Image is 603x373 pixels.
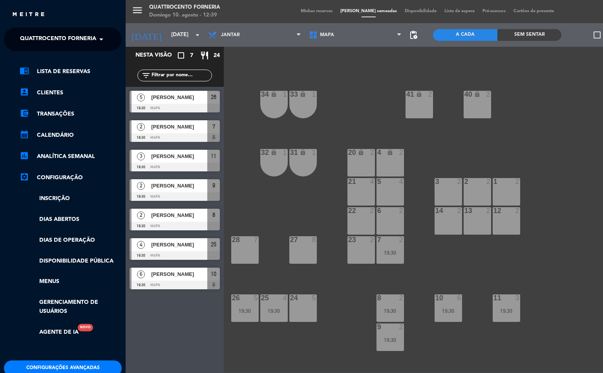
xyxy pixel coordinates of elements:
[20,194,122,203] a: Inscrição
[409,30,418,40] span: pending_actions
[151,71,212,80] input: Filtrar por nome...
[20,109,122,119] a: account_balance_walletTransações
[20,152,122,161] a: assessmentANALÍTICA SEMANAL
[214,51,220,60] span: 24
[137,182,145,190] span: 2
[137,123,145,131] span: 2
[141,71,151,80] i: filter_list
[20,236,122,245] a: Dias de Operação
[151,270,207,278] span: [PERSON_NAME]
[212,210,215,220] span: 8
[151,93,207,101] span: [PERSON_NAME]
[137,94,145,101] span: 5
[151,211,207,219] span: [PERSON_NAME]
[20,298,122,316] a: Gerenciamento de usuários
[20,130,122,140] a: calendar_monthCalendário
[20,172,29,182] i: settings_applications
[211,269,216,279] span: 10
[212,181,215,190] span: 9
[211,240,216,249] span: 25
[151,123,207,131] span: [PERSON_NAME]
[20,108,29,118] i: account_balance_wallet
[20,87,29,97] i: account_box
[200,51,209,60] i: restaurant
[137,270,145,278] span: 6
[212,122,215,131] span: 7
[12,12,45,18] img: MEITRE
[190,51,193,60] span: 7
[20,31,96,48] span: Quattrocento Forneria
[211,92,216,102] span: 26
[211,151,216,161] span: 11
[20,151,29,160] i: assessment
[20,215,122,224] a: Dias abertos
[151,241,207,249] span: [PERSON_NAME]
[130,51,182,60] div: Nesta visão
[20,173,122,182] a: Configuração
[20,67,122,76] a: chrome_reader_modeLista de Reservas
[20,66,29,75] i: chrome_reader_mode
[137,153,145,160] span: 3
[78,324,93,331] div: Novo
[20,277,122,286] a: Menus
[151,182,207,190] span: [PERSON_NAME]
[137,211,145,219] span: 2
[20,257,122,266] a: Disponibilidade pública
[137,241,145,249] span: 4
[151,152,207,160] span: [PERSON_NAME]
[176,51,186,60] i: crop_square
[20,130,29,139] i: calendar_month
[20,88,122,97] a: account_boxClientes
[20,328,79,337] a: Agente de IANovo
